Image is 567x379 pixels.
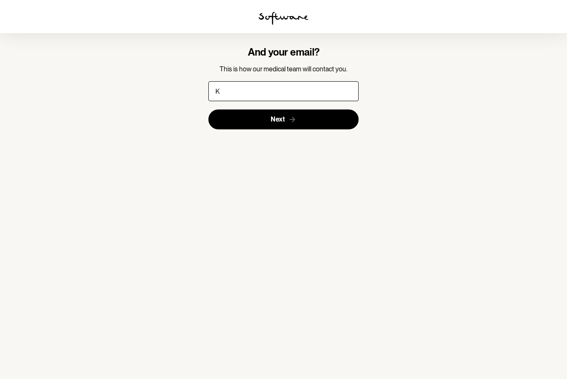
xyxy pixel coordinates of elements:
[208,81,359,101] input: E-mail address
[271,115,285,123] span: Next
[259,12,308,25] img: software logo
[208,65,359,73] p: This is how our medical team will contact you.
[208,109,359,129] button: Next
[208,46,359,58] h4: And your email?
